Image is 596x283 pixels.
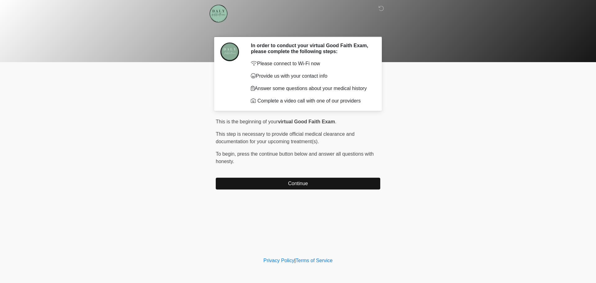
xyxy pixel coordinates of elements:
span: To begin, [216,151,237,157]
p: Answer some questions about your medical history [251,85,371,92]
span: press the continue button below and answer all questions with honesty. [216,151,374,164]
strong: virtual Good Faith Exam [278,119,335,124]
img: Daly Addictions Logo [210,5,228,23]
p: Provide us with your contact info [251,72,371,80]
img: Agent Avatar [220,43,239,61]
p: Please connect to Wi-Fi now [251,60,371,67]
a: Terms of Service [296,258,332,263]
li: Complete a video call with one of our providers [251,97,371,105]
span: This step is necessary to provide official medical clearance and documentation for your upcoming ... [216,131,354,144]
h2: In order to conduct your virtual Good Faith Exam, please complete the following steps: [251,43,371,54]
span: This is the beginning of your [216,119,278,124]
a: Privacy Policy [264,258,295,263]
span: . [335,119,336,124]
button: Continue [216,178,380,189]
h1: ‎ ‎ ‎ ‎ [211,22,385,34]
a: | [294,258,296,263]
